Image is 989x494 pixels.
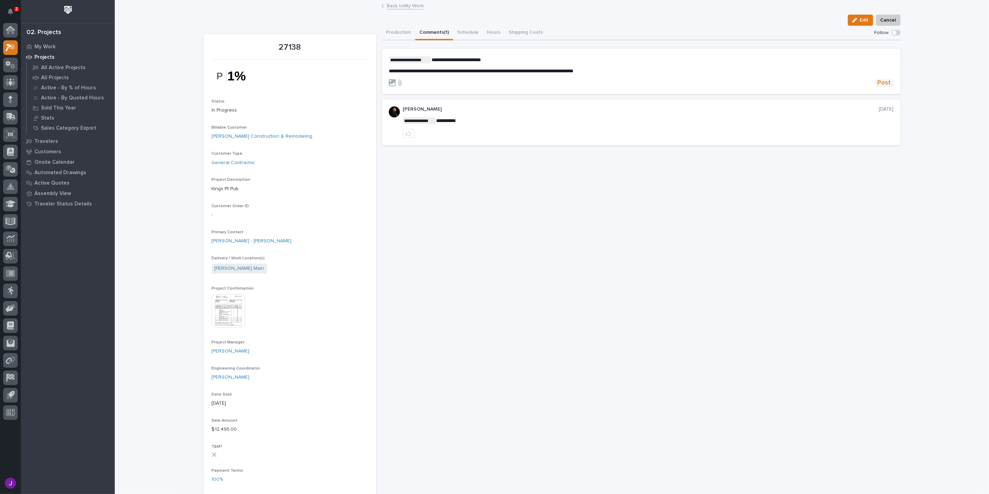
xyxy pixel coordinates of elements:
button: Post [875,79,894,87]
span: Post [878,79,891,87]
p: All Projects [41,75,69,81]
p: - [212,211,368,219]
span: Edit [860,17,869,23]
span: Date Sold [212,392,232,397]
a: [PERSON_NAME] - [PERSON_NAME] [212,237,292,245]
span: Cancel [881,16,896,24]
span: Delivery / Work Location(s) [212,256,265,260]
a: All Active Projects [27,63,115,72]
a: Stats [27,113,115,123]
span: Billable Customer [212,125,247,130]
span: Customer Order ID [212,204,249,208]
a: Sold This Year [27,103,115,113]
a: Assembly View [21,188,115,199]
p: Travelers [34,138,58,145]
p: Kings Pt Pub [212,185,368,193]
button: Schedule [453,26,483,40]
a: Projects [21,52,115,62]
p: Follow [875,30,889,36]
button: Edit [848,15,873,26]
span: Primary Contact [212,230,244,234]
img: zmKUmRVDQjmBLfnAs97p [389,106,400,118]
a: All Projects [27,73,115,82]
button: Hours [483,26,505,40]
span: Project Description [212,178,250,182]
p: Active - By Quoted Hours [41,95,104,101]
div: 02. Projects [26,29,61,37]
p: Stats [41,115,54,121]
p: Sold This Year [41,105,76,111]
p: [PERSON_NAME] [403,106,879,112]
p: [DATE] [212,400,368,407]
p: $ 12,495.00 [212,426,368,433]
button: Production [382,26,415,40]
p: Automated Drawings [34,170,86,176]
a: Automated Drawings [21,167,115,178]
img: yb9ribHc41_B5OeK7bKBizyPRslD44gIHD-W-DANsH0 [212,64,264,88]
p: Assembly View [34,191,71,197]
p: [DATE] [879,106,894,112]
p: Customers [34,149,61,155]
span: Project Manager [212,340,245,345]
span: Customer Type [212,152,243,156]
span: Payment Terms [212,469,243,473]
p: Onsite Calendar [34,159,75,165]
a: [PERSON_NAME] Main [215,265,264,272]
p: Active - By % of Hours [41,85,96,91]
button: Comments (1) [415,26,453,40]
div: Notifications2 [9,8,18,19]
a: [PERSON_NAME] [212,348,250,355]
p: Traveler Status Details [34,201,92,207]
button: Notifications [3,4,18,19]
button: like this post [403,129,415,138]
a: Onsite Calendar [21,157,115,167]
p: All Active Projects [41,65,86,71]
button: Cancel [876,15,901,26]
a: Traveler Status Details [21,199,115,209]
a: My Work [21,41,115,52]
a: Travelers [21,136,115,146]
span: Sale Amount [212,419,238,423]
a: Active - By Quoted Hours [27,93,115,103]
a: Active Quotes [21,178,115,188]
a: Customers [21,146,115,157]
p: 2 [15,7,18,11]
button: users-avatar [3,476,18,491]
span: T&M? [212,445,223,449]
p: My Work [34,44,56,50]
span: Status [212,99,225,104]
span: Project Confirmation [212,286,254,291]
p: Sales Category Export [41,125,96,131]
a: [PERSON_NAME] [212,374,250,381]
a: General Contractor [212,159,255,167]
p: 27138 [212,42,368,52]
a: 100% [212,476,223,483]
a: Active - By % of Hours [27,83,115,92]
a: [PERSON_NAME] Construction & Remodeling [212,133,313,140]
span: Engineering Coordinator [212,366,260,371]
a: Back toMy Work [387,1,424,9]
p: Active Quotes [34,180,70,186]
img: Workspace Logo [62,3,74,16]
a: Sales Category Export [27,123,115,133]
p: In Progress [212,107,368,114]
button: Shipping Costs [505,26,547,40]
p: Projects [34,54,55,60]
